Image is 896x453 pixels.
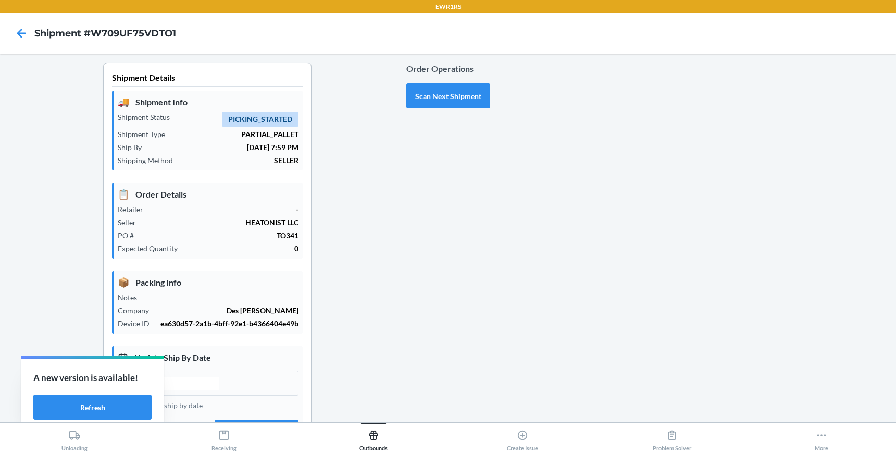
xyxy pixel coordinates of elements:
[406,83,490,108] button: Scan Next Shipment
[118,350,298,364] p: Update Ship By Date
[118,112,178,123] p: Shipment Status
[507,425,538,451] div: Create Issue
[118,305,157,316] p: Company
[118,230,142,241] p: PO #
[211,425,237,451] div: Receiving
[406,63,490,75] p: Order Operations
[173,129,298,140] p: PARTIAL_PALLET
[215,420,298,445] button: Update Ship By Date
[118,318,158,329] p: Device ID
[359,425,388,451] div: Outbounds
[598,423,747,451] button: Problem Solver
[33,395,152,420] button: Refresh
[448,423,598,451] button: Create Issue
[144,217,298,228] p: HEATONIST LLC
[33,371,152,385] p: A new version is available!
[118,187,298,201] p: Order Details
[112,71,303,87] p: Shipment Details
[435,2,461,11] p: EWR1RS
[118,243,186,254] p: Expected Quantity
[118,187,129,201] span: 📋
[222,112,298,127] span: PICKING_STARTED
[118,275,298,289] p: Packing Info
[142,230,298,241] p: TO341
[150,423,299,451] button: Receiving
[118,400,298,411] p: Enter the new ship by date
[118,292,145,303] p: Notes
[298,423,448,451] button: Outbounds
[118,217,144,228] p: Seller
[158,318,298,329] p: ea630d57-2a1b-4bff-92e1-b4366404e49b
[157,305,298,316] p: Des [PERSON_NAME]
[746,423,896,451] button: More
[127,377,219,390] input: MM/DD/YYYY
[181,155,298,166] p: SELLER
[118,204,152,215] p: Retailer
[118,129,173,140] p: Shipment Type
[152,204,298,215] p: -
[653,425,691,451] div: Problem Solver
[186,243,298,254] p: 0
[118,95,298,109] p: Shipment Info
[150,142,298,153] p: [DATE] 7:59 PM
[34,27,176,40] h4: Shipment #W709UF75VDTO1
[118,155,181,166] p: Shipping Method
[61,425,88,451] div: Unloading
[815,425,828,451] div: More
[118,142,150,153] p: Ship By
[118,95,129,109] span: 🚚
[118,275,129,289] span: 📦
